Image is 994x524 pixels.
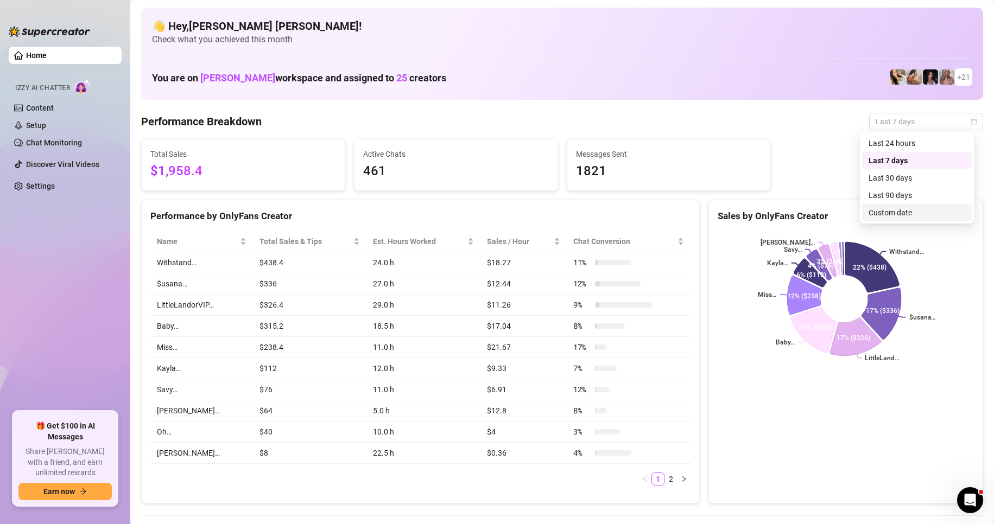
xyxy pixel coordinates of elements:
[665,473,677,485] a: 2
[253,379,366,400] td: $76
[373,235,465,247] div: Est. Hours Worked
[253,273,366,295] td: $336
[157,235,238,247] span: Name
[200,72,275,84] span: [PERSON_NAME]
[366,443,480,464] td: 22.5 h
[761,239,815,246] text: [PERSON_NAME]…
[862,204,972,221] div: Custom date
[43,487,75,496] span: Earn now
[253,252,366,273] td: $438.4
[366,252,480,273] td: 24.0 h
[923,69,938,85] img: Baby (@babyyyybellaa)
[567,231,691,252] th: Chat Conversion
[253,316,366,337] td: $315.2
[758,291,776,298] text: Miss…
[907,69,922,85] img: Kayla (@kaylathaylababy)
[74,79,91,94] img: AI Chatter
[573,299,591,311] span: 9 %
[480,295,567,316] td: $11.26
[487,235,552,247] span: Sales / Hour
[862,187,972,204] div: Last 90 days
[869,137,965,149] div: Last 24 hours
[150,316,253,337] td: Baby…
[150,443,253,464] td: [PERSON_NAME]…
[366,421,480,443] td: 10.0 h
[862,135,972,152] div: Last 24 hours
[869,155,965,167] div: Last 7 days
[152,18,972,34] h4: 👋 Hey, [PERSON_NAME] [PERSON_NAME] !
[573,235,675,247] span: Chat Conversion
[366,337,480,358] td: 11.0 h
[573,278,591,290] span: 12 %
[366,379,480,400] td: 11.0 h
[253,231,366,252] th: Total Sales & Tips
[865,354,900,362] text: LittleLand...
[366,358,480,379] td: 12.0 h
[480,252,567,273] td: $18.27
[869,189,965,201] div: Last 90 days
[862,169,972,187] div: Last 30 days
[366,273,480,295] td: 27.0 h
[573,405,591,417] span: 8 %
[480,358,567,379] td: $9.33
[363,148,549,160] span: Active Chats
[480,400,567,421] td: $12.8
[480,231,567,252] th: Sales / Hour
[480,337,567,358] td: $21.67
[366,295,480,316] td: 29.0 h
[971,118,977,125] span: calendar
[576,148,762,160] span: Messages Sent
[150,295,253,316] td: LittleLandorVIP…
[876,113,977,130] span: Last 7 days
[150,400,253,421] td: [PERSON_NAME]…
[150,379,253,400] td: Savy…
[651,472,664,485] li: 1
[366,316,480,337] td: 18.5 h
[573,257,591,269] span: 11 %
[253,337,366,358] td: $238.4
[890,69,906,85] img: Avry (@avryjennerfree)
[363,161,549,182] span: 461
[576,161,762,182] span: 1821
[253,443,366,464] td: $8
[150,358,253,379] td: Kayla…
[26,160,99,169] a: Discover Viral Videos
[18,446,112,478] span: Share [PERSON_NAME] with a friend, and earn unlimited rewards
[150,161,336,182] span: $1,958.4
[9,26,90,37] img: logo-BBDzfeDw.svg
[573,320,591,332] span: 8 %
[869,172,965,184] div: Last 30 days
[652,473,664,485] a: 1
[26,182,55,190] a: Settings
[573,384,591,395] span: 12 %
[480,273,567,295] td: $12.44
[141,114,262,129] h4: Performance Breakdown
[642,476,648,482] span: left
[939,69,954,85] img: Kenzie (@dmaxkenz)
[150,209,691,223] div: Performance by OnlyFans Creator
[26,51,47,60] a: Home
[480,443,567,464] td: $0.36
[718,209,974,223] div: Sales by OnlyFans Creator
[253,421,366,443] td: $40
[638,472,651,485] button: left
[480,421,567,443] td: $4
[152,72,446,84] h1: You are on workspace and assigned to creators
[573,341,591,353] span: 17 %
[18,421,112,442] span: 🎁 Get $100 in AI Messages
[573,447,591,459] span: 4 %
[79,488,87,495] span: arrow-right
[678,472,691,485] li: Next Page
[150,421,253,443] td: Oh…
[150,148,336,160] span: Total Sales
[681,476,687,482] span: right
[26,104,54,112] a: Content
[957,71,970,83] span: + 21
[366,400,480,421] td: 5.0 h
[664,472,678,485] li: 2
[152,34,972,46] span: Check what you achieved this month
[259,235,351,247] span: Total Sales & Tips
[784,246,802,253] text: Savy…
[150,337,253,358] td: Miss…
[18,483,112,500] button: Earn nowarrow-right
